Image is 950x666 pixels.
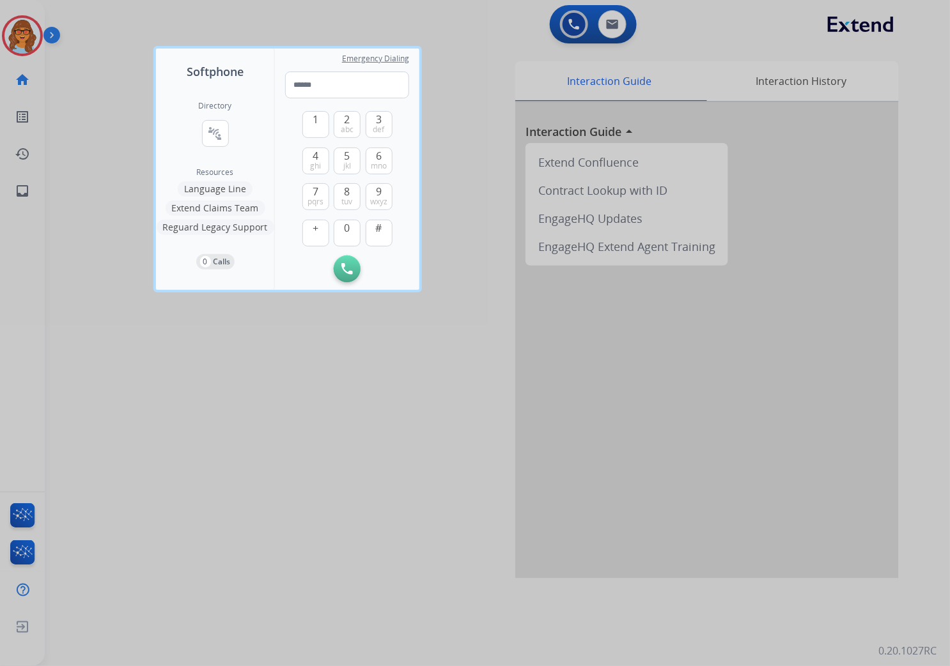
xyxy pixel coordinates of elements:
[313,184,318,199] span: 7
[302,148,329,174] button: 4ghi
[302,183,329,210] button: 7pqrs
[366,111,393,138] button: 3def
[341,263,353,275] img: call-button
[196,254,235,269] button: 0Calls
[345,220,350,236] span: 0
[310,161,321,171] span: ghi
[376,220,382,236] span: #
[313,220,318,236] span: +
[214,256,231,268] p: Calls
[197,167,234,178] span: Resources
[199,101,232,111] h2: Directory
[376,112,382,127] span: 3
[342,54,409,64] span: Emergency Dialing
[334,111,361,138] button: 2abc
[334,148,361,174] button: 5jkl
[178,181,253,197] button: Language Line
[345,148,350,163] span: 5
[366,183,393,210] button: 9wxyz
[370,197,387,207] span: wxyz
[373,125,385,135] span: def
[302,220,329,246] button: +
[302,111,329,138] button: 1
[187,63,244,80] span: Softphone
[371,161,387,171] span: mno
[345,112,350,127] span: 2
[376,184,382,199] span: 9
[208,126,223,141] mat-icon: connect_without_contact
[376,148,382,163] span: 6
[343,161,351,171] span: jkl
[366,148,393,174] button: 6mno
[345,184,350,199] span: 8
[313,148,318,163] span: 4
[341,125,354,135] span: abc
[879,643,937,658] p: 0.20.1027RC
[334,183,361,210] button: 8tuv
[334,220,361,246] button: 0
[157,220,274,235] button: Reguard Legacy Support
[200,256,211,268] p: 0
[366,220,393,246] button: #
[166,201,265,216] button: Extend Claims Team
[308,197,323,207] span: pqrs
[342,197,353,207] span: tuv
[313,112,318,127] span: 1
